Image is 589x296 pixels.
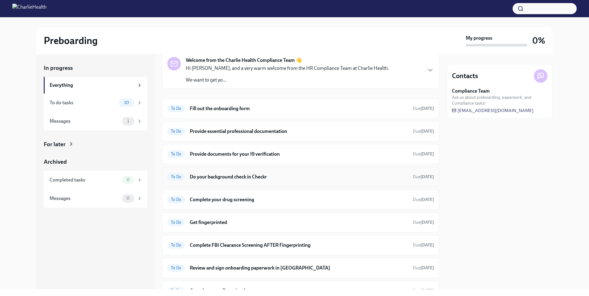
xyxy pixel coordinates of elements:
div: Completed tasks [50,177,120,183]
span: Due [413,174,434,179]
span: September 13th, 2025 08:00 [413,106,434,111]
strong: [DATE] [420,106,434,111]
h6: Complete FBI Clearance Screening AFTER Fingerprinting [190,242,408,249]
a: To do tasks10 [44,94,147,112]
a: Completed tasks0 [44,171,147,189]
a: To DoProvide documents for your I9 verificationDue[DATE] [167,149,434,159]
strong: Compliance Team [452,88,490,94]
h6: Provide essential professional documentation [190,128,408,135]
a: In progress [44,64,147,72]
a: To DoDo your background check in CheckrDue[DATE] [167,172,434,182]
span: Ask us about preboarding, paperwork, and Compliance tasks! [452,94,547,106]
h6: Do your background check in Checkr [190,174,408,180]
h4: Contacts [452,71,478,81]
span: September 21st, 2025 08:00 [413,265,434,271]
span: 0 [123,178,133,182]
span: Due [413,220,434,225]
span: Due [413,288,434,293]
span: To Do [167,243,185,247]
span: Due [413,129,434,134]
div: Everything [50,82,134,89]
strong: [DATE] [420,220,434,225]
h6: Review and sign onboarding paperwork in [GEOGRAPHIC_DATA] [190,265,408,271]
strong: [DATE] [420,197,434,202]
p: Hi [PERSON_NAME], and a very warm welcome from the HR Compliance Team at Charlie Health. [186,65,389,72]
span: Due [413,197,434,202]
h6: Get fingerprinted [190,219,408,226]
span: To Do [167,266,185,270]
a: Messages1 [44,112,147,130]
span: To Do [167,129,185,134]
span: To Do [167,220,185,225]
p: We want to get yo... [186,77,389,83]
a: To DoComplete your drug screeningDue[DATE] [167,195,434,205]
h6: Complete your drug screening [190,196,408,203]
h6: Complete your Docusign forms [190,287,408,294]
strong: My progress [466,35,492,42]
div: To do tasks [50,99,116,106]
strong: [DATE] [420,242,434,248]
span: To Do [167,174,185,179]
span: To Do [167,152,185,156]
img: CharlieHealth [12,4,47,14]
h3: 0% [532,35,545,46]
span: 0 [123,196,133,201]
span: Due [413,242,434,248]
a: Archived [44,158,147,166]
a: Messages0 [44,189,147,208]
a: To DoComplete your Docusign formsDue[DATE] [167,286,434,296]
a: Everything [44,77,147,94]
a: To DoComplete FBI Clearance Screening AFTER FingerprintingDue[DATE] [167,240,434,250]
span: September 17th, 2025 08:00 [413,288,434,294]
span: Due [413,106,434,111]
h6: Fill out the onboarding form [190,105,408,112]
span: September 17th, 2025 08:00 [413,151,434,157]
span: To Do [167,197,185,202]
h6: Provide documents for your I9 verification [190,151,408,158]
a: To DoGet fingerprintedDue[DATE] [167,218,434,227]
div: Messages [50,195,120,202]
h2: Preboarding [44,34,98,47]
span: September 13th, 2025 08:00 [413,174,434,180]
span: To Do [167,106,185,111]
span: September 20th, 2025 08:00 [413,242,434,248]
strong: [DATE] [420,151,434,157]
strong: [DATE] [420,174,434,179]
strong: Welcome from the Charlie Health Compliance Team 👋 [186,57,302,64]
strong: [DATE] [420,129,434,134]
span: Due [413,265,434,270]
a: [EMAIL_ADDRESS][DOMAIN_NAME] [452,107,534,114]
span: September 17th, 2025 08:00 [413,219,434,225]
a: For later [44,140,147,148]
strong: [DATE] [420,288,434,293]
span: 10 [120,100,133,105]
div: Messages [50,118,120,125]
div: For later [44,140,66,148]
span: September 17th, 2025 08:00 [413,197,434,202]
a: To DoReview and sign onboarding paperwork in [GEOGRAPHIC_DATA]Due[DATE] [167,263,434,273]
span: Due [413,151,434,157]
span: 1 [124,119,133,123]
span: To Do [167,288,185,293]
a: To DoProvide essential professional documentationDue[DATE] [167,126,434,136]
strong: [DATE] [420,265,434,270]
span: September 17th, 2025 08:00 [413,128,434,134]
a: To DoFill out the onboarding formDue[DATE] [167,104,434,114]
